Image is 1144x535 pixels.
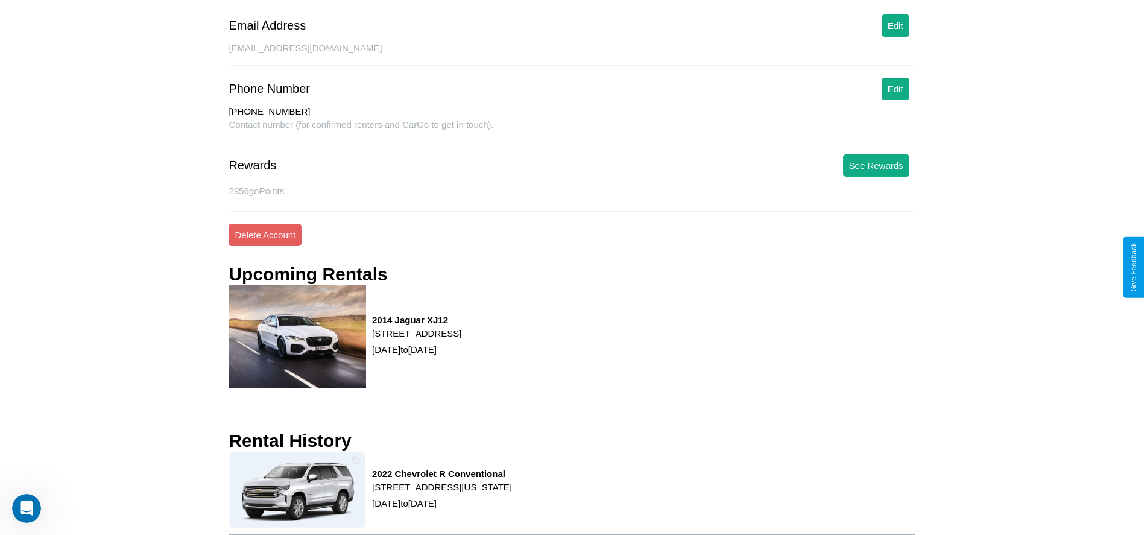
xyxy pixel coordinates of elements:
[229,183,915,199] p: 2956 goPoints
[372,479,512,495] p: [STREET_ADDRESS][US_STATE]
[229,106,915,119] div: [PHONE_NUMBER]
[229,431,351,451] h3: Rental History
[372,469,512,479] h3: 2022 Chevrolet R Conventional
[229,19,306,33] div: Email Address
[843,154,909,177] button: See Rewards
[372,341,461,358] p: [DATE] to [DATE]
[229,264,387,285] h3: Upcoming Rentals
[229,224,302,246] button: Delete Account
[372,315,461,325] h3: 2014 Jaguar XJ12
[882,14,909,37] button: Edit
[372,325,461,341] p: [STREET_ADDRESS]
[229,159,276,173] div: Rewards
[372,495,512,511] p: [DATE] to [DATE]
[229,451,366,528] img: rental
[229,285,366,388] img: rental
[229,82,310,96] div: Phone Number
[12,494,41,523] iframe: Intercom live chat
[229,43,915,66] div: [EMAIL_ADDRESS][DOMAIN_NAME]
[1130,243,1138,292] div: Give Feedback
[882,78,909,100] button: Edit
[229,119,915,142] div: Contact number (for confirmed renters and CarGo to get in touch).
